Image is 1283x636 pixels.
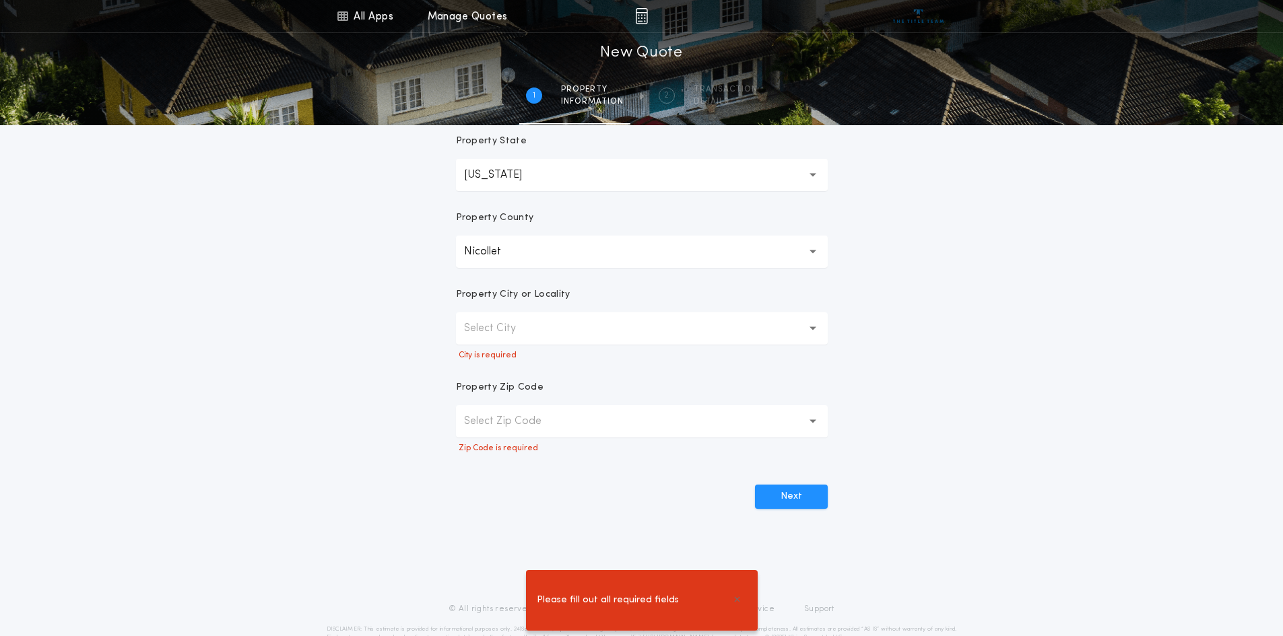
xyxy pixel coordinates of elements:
img: vs-icon [893,9,944,23]
h2: 1 [533,90,535,101]
h1: New Quote [600,42,682,64]
p: Property City or Locality [456,288,570,302]
span: Property [561,84,624,95]
h2: 2 [664,90,669,101]
p: [US_STATE] [464,167,544,183]
p: Select Zip Code [464,413,563,429]
button: Select City [456,312,828,345]
p: Property State [456,135,527,148]
p: Zip Code is required [456,443,828,454]
span: Transaction [694,84,758,95]
button: Nicollet [456,236,828,268]
button: Select Zip Code [456,405,828,437]
span: Please fill out all required fields [537,593,679,608]
p: City is required [456,350,828,361]
p: Property Zip Code [456,381,544,394]
button: [US_STATE] [456,159,828,191]
p: Select City [464,320,537,337]
img: img [635,8,648,24]
p: Property County [456,211,534,225]
span: information [561,96,624,107]
p: Nicollet [464,244,523,260]
span: details [694,96,758,107]
button: Next [755,485,828,509]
